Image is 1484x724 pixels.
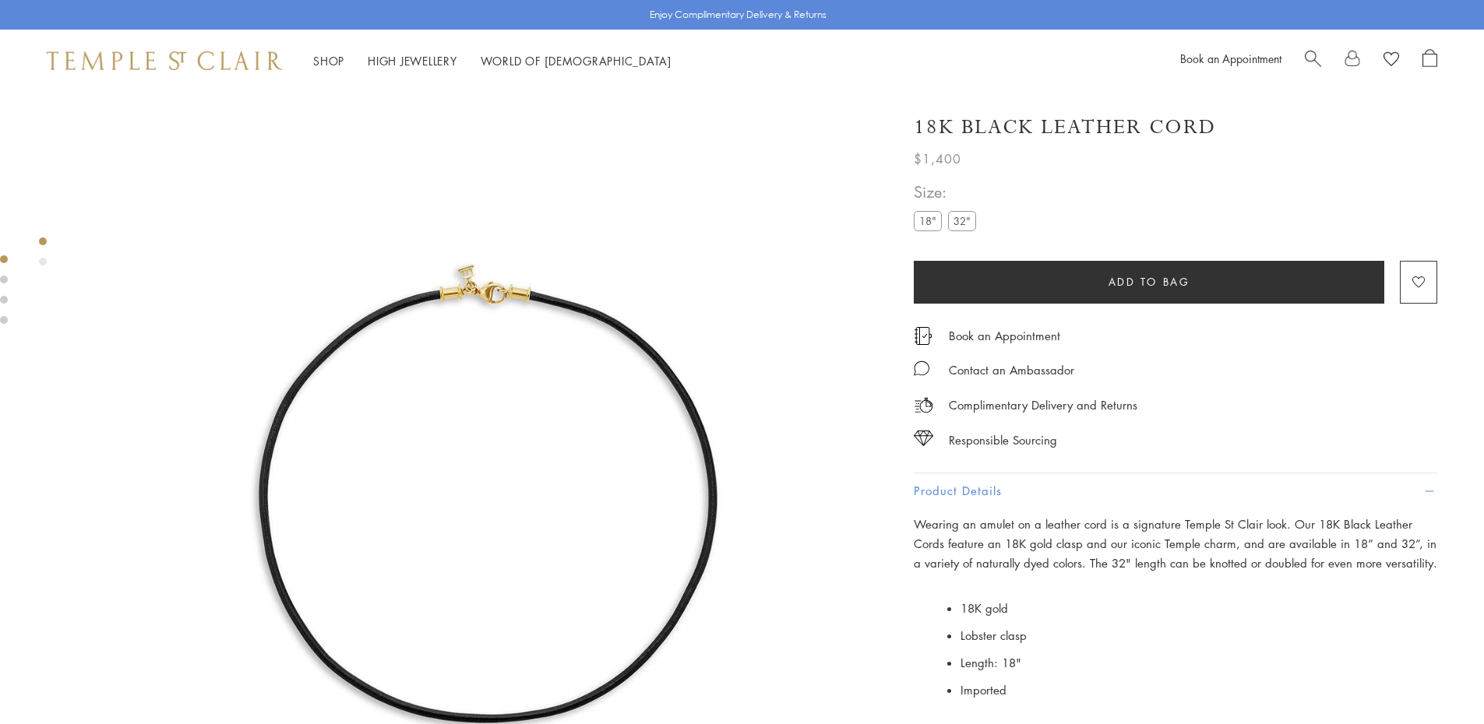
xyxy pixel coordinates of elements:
span: Lobster clasp [961,627,1027,643]
img: MessageIcon-01_2.svg [914,360,929,376]
a: Book an Appointment [949,327,1060,344]
div: Product gallery navigation [39,234,47,278]
a: Book an Appointment [1180,51,1281,66]
button: Add to bag [914,261,1384,304]
div: Responsible Sourcing [949,431,1057,450]
a: Search [1305,49,1321,72]
a: View Wishlist [1384,49,1399,72]
p: Complimentary Delivery and Returns [949,395,1137,415]
a: World of [DEMOGRAPHIC_DATA]World of [DEMOGRAPHIC_DATA] [481,53,672,69]
label: 32" [948,211,976,230]
iframe: Gorgias live chat messenger [1406,651,1468,708]
span: $1,400 [914,149,961,169]
p: Enjoy Complimentary Delivery & Returns [650,7,827,23]
span: Add to bag [1109,273,1190,290]
span: Wearing an amulet on a leather cord is a signature Temple St Clair look. Our 18K Black Leather Co... [914,516,1437,571]
a: Open Shopping Bag [1422,49,1437,72]
span: Imported [961,682,1006,698]
img: icon_appointment.svg [914,327,932,345]
img: icon_delivery.svg [914,395,933,415]
img: Temple St. Clair [47,51,282,70]
button: Product Details [914,473,1437,508]
a: High JewelleryHigh Jewellery [368,53,457,69]
div: Contact an Ambassador [949,360,1074,380]
span: Size: [914,179,982,205]
span: Length: 18" [961,655,1021,670]
a: ShopShop [313,53,344,69]
nav: Main navigation [313,51,672,71]
label: 18" [914,211,942,230]
img: icon_sourcing.svg [914,431,933,446]
span: 18K gold [961,600,1008,616]
h1: 18K Black Leather Cord [914,114,1216,141]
